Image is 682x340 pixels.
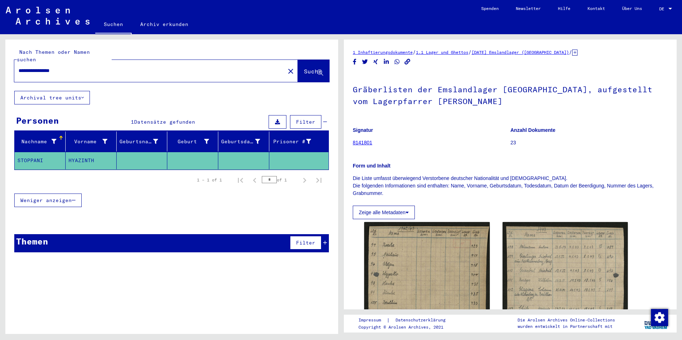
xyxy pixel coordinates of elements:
div: Geburtsname [119,138,158,145]
div: Personen [16,114,59,127]
span: / [569,49,572,55]
div: of 1 [262,176,297,183]
b: Form und Inhalt [353,163,391,169]
a: Impressum [358,316,387,324]
mat-header-cell: Nachname [15,132,66,151]
mat-header-cell: Prisoner # [269,132,329,151]
button: Copy link [404,57,411,66]
div: Vorname [68,136,116,147]
button: Previous page [248,173,262,187]
span: Weniger anzeigen [20,197,72,204]
button: Share on Twitter [361,57,369,66]
button: Last page [312,173,326,187]
a: 1.1 Lager und Ghettos [416,50,468,55]
p: Die Arolsen Archives Online-Collections [518,317,615,323]
div: Geburtsdatum [221,136,269,147]
span: DE [659,6,667,11]
div: Prisoner # [272,138,311,145]
mat-cell: HYAZINTH [66,152,117,169]
button: Zeige alle Metadaten [353,206,415,219]
span: / [468,49,472,55]
mat-label: Nach Themen oder Namen suchen [17,49,90,63]
div: Themen [16,235,48,248]
p: 23 [510,139,668,146]
span: Datensätze gefunden [134,119,195,125]
p: Copyright © Arolsen Archives, 2021 [358,324,454,330]
p: wurden entwickelt in Partnerschaft mit [518,323,615,330]
div: Prisoner # [272,136,320,147]
div: 1 – 1 of 1 [197,177,222,183]
div: Geburt‏ [170,136,218,147]
a: 1 Inhaftierungsdokumente [353,50,413,55]
button: Share on Xing [372,57,380,66]
div: Nachname [17,136,65,147]
img: Zustimmung ändern [651,309,668,326]
span: / [413,49,416,55]
span: 1 [131,119,134,125]
a: 8141801 [353,140,372,145]
button: Filter [290,236,321,249]
mat-header-cell: Geburtsdatum [218,132,269,151]
a: Datenschutzerklärung [390,316,454,324]
div: Geburt‏ [170,138,209,145]
div: Nachname [17,138,56,145]
span: Suche [304,68,322,75]
p: Die Liste umfasst überwiegend Verstorbene deutscher Nationalität und [DEMOGRAPHIC_DATA]. Die folg... [353,175,668,197]
mat-header-cell: Geburt‏ [167,132,218,151]
div: Geburtsdatum [221,138,260,145]
a: Archiv erkunden [132,16,197,33]
a: Suchen [95,16,132,34]
b: Anzahl Dokumente [510,127,555,133]
mat-cell: STOPPANI [15,152,66,169]
button: First page [233,173,248,187]
button: Filter [290,115,321,129]
img: yv_logo.png [643,314,670,332]
span: Filter [296,239,315,246]
div: | [358,316,454,324]
button: Share on Facebook [351,57,358,66]
mat-header-cell: Vorname [66,132,117,151]
b: Signatur [353,127,373,133]
mat-header-cell: Geburtsname [117,132,168,151]
button: Clear [284,64,298,78]
span: Filter [296,119,315,125]
div: Zustimmung ändern [651,309,668,326]
h1: Gräberlisten der Emslandlager [GEOGRAPHIC_DATA], aufgestellt vom Lagerpfarrer [PERSON_NAME] [353,73,668,116]
button: Share on LinkedIn [383,57,390,66]
button: Weniger anzeigen [14,194,82,207]
button: Share on WhatsApp [393,57,401,66]
mat-icon: close [286,67,295,76]
div: Geburtsname [119,136,167,147]
button: Suche [298,60,329,82]
button: Archival tree units [14,91,90,104]
a: [DATE] Emslandlager ([GEOGRAPHIC_DATA]) [472,50,569,55]
button: Next page [297,173,312,187]
img: Arolsen_neg.svg [6,7,90,25]
div: Vorname [68,138,107,145]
